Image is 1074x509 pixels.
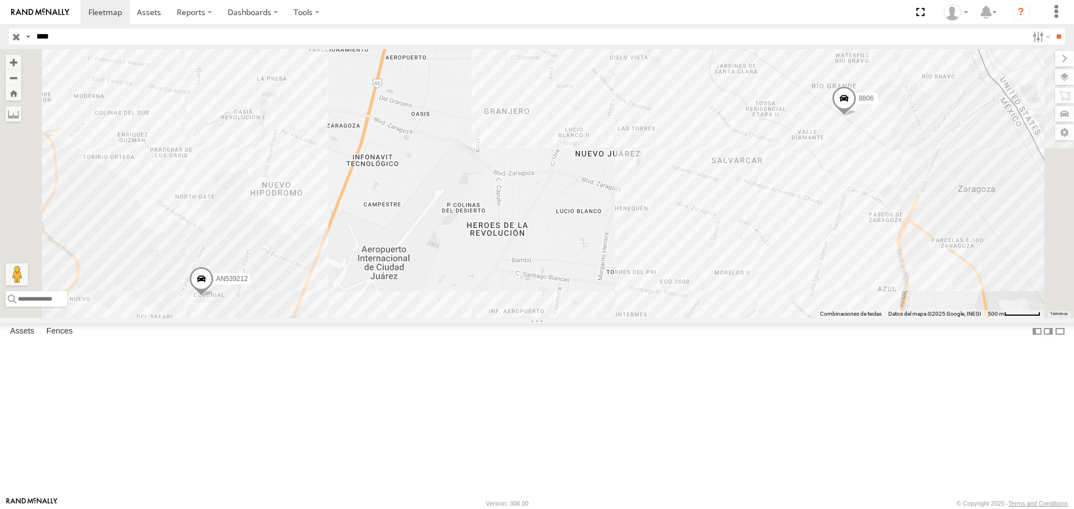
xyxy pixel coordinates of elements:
[1012,3,1030,21] i: ?
[486,500,529,507] div: Version: 306.00
[888,311,981,317] span: Datos del mapa ©2025 Google, INEGI
[859,94,874,102] span: 8806
[1043,324,1054,340] label: Dock Summary Table to the Right
[984,310,1044,318] button: Escala del mapa: 500 m por 61 píxeles
[6,70,21,85] button: Zoom out
[41,324,78,340] label: Fences
[6,498,58,509] a: Visit our Website
[1009,500,1068,507] a: Terms and Conditions
[820,310,882,318] button: Combinaciones de teclas
[1028,28,1052,45] label: Search Filter Options
[6,85,21,101] button: Zoom Home
[23,28,32,45] label: Search Query
[1031,324,1043,340] label: Dock Summary Table to the Left
[1050,311,1068,316] a: Términos (se abre en una nueva pestaña)
[216,275,248,283] span: AN539212
[6,55,21,70] button: Zoom in
[1055,125,1074,140] label: Map Settings
[11,8,69,16] img: rand-logo.svg
[988,311,1004,317] span: 500 m
[1054,324,1066,340] label: Hide Summary Table
[940,4,972,21] div: MANUEL HERNANDEZ
[957,500,1068,507] div: © Copyright 2025 -
[4,324,40,340] label: Assets
[6,106,21,122] label: Measure
[6,263,28,286] button: Arrastra al hombrecito al mapa para abrir Street View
